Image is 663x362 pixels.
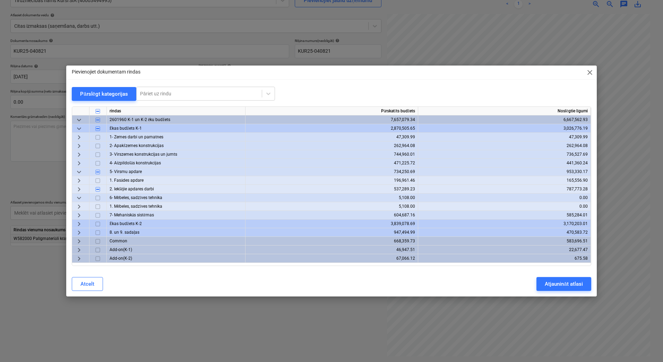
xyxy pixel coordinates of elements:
[248,115,415,124] div: 7,657,079.34
[421,159,588,167] div: 441,360.24
[110,169,142,174] span: 5- Virsmu apdare
[421,133,588,141] div: 47,309.99
[75,124,83,133] span: keyboard_arrow_down
[421,185,588,193] div: 787,773.28
[421,254,588,263] div: 675.58
[110,239,127,243] span: Common
[75,202,83,211] span: keyboard_arrow_right
[110,221,142,226] span: Ēkas budžets K-2
[248,159,415,167] div: 471,225.72
[421,150,588,159] div: 736,527.69
[421,167,588,176] div: 953,330.17
[421,237,588,245] div: 583,696.51
[248,141,415,150] div: 262,964.08
[110,247,132,252] span: Add-on(K-1)
[110,213,154,217] span: 7- Mehaniskās sistēmas
[421,193,588,202] div: 0.00
[75,116,83,124] span: keyboard_arrow_down
[72,68,140,76] p: Pievienojiet dokumentam rindas
[72,277,103,291] button: Atcelt
[75,246,83,254] span: keyboard_arrow_right
[248,176,415,185] div: 196,961.46
[80,279,94,288] div: Atcelt
[110,204,162,209] span: 1. Mēbeles, sadzīves tehnika
[75,229,83,237] span: keyboard_arrow_right
[248,167,415,176] div: 734,250.69
[110,161,161,165] span: 4- Aizpildošās konstrukcijas
[110,195,162,200] span: 6- Mēbeles, sadzīves tehnika
[110,187,154,191] span: 2. Iekšējie apdares darbi
[421,202,588,211] div: 0.00
[75,159,83,167] span: keyboard_arrow_right
[248,193,415,202] div: 5,108.00
[72,87,136,101] button: Pārslēgt kategorijas
[246,107,418,115] div: Pārskatīts budžets
[248,124,415,133] div: 2,870,505.65
[75,176,83,185] span: keyboard_arrow_right
[110,256,132,261] span: Add-on(K-2)
[110,117,170,122] span: 2601960 K-1 un K-2 ēku budžets
[628,329,663,362] iframe: Chat Widget
[248,237,415,245] div: 668,359.73
[421,124,588,133] div: 3,026,776.19
[421,228,588,237] div: 470,583.72
[75,220,83,228] span: keyboard_arrow_right
[248,150,415,159] div: 744,960.01
[421,211,588,219] div: 585,284.01
[110,143,164,148] span: 2- Apakšzemes konstrukcijas
[248,185,415,193] div: 537,289.23
[248,133,415,141] div: 47,309.99
[75,142,83,150] span: keyboard_arrow_right
[75,185,83,193] span: keyboard_arrow_right
[421,245,588,254] div: 22,677.47
[110,135,163,139] span: 1- Zemes darbi un pamatnes
[110,126,142,131] span: Ēkas budžets K-1
[421,141,588,150] div: 262,964.08
[75,194,83,202] span: keyboard_arrow_down
[248,219,415,228] div: 3,839,078.69
[75,211,83,219] span: keyboard_arrow_right
[586,68,594,77] span: close
[75,168,83,176] span: keyboard_arrow_down
[107,107,246,115] div: rindas
[421,176,588,185] div: 165,556.90
[110,152,177,157] span: 3- Virszemes konstrukcijas un jumts
[110,230,139,235] span: 8. un 9. sadaļas
[75,150,83,159] span: keyboard_arrow_right
[248,228,415,237] div: 947,494.99
[418,107,591,115] div: Noslēgtie līgumi
[536,277,591,291] button: Atjaunināt atlasi
[110,178,144,183] span: 1. Fasādes apdare
[248,245,415,254] div: 46,947.51
[248,254,415,263] div: 67,066.12
[421,219,588,228] div: 3,170,203.01
[248,211,415,219] div: 604,687.16
[545,279,583,288] div: Atjaunināt atlasi
[75,255,83,263] span: keyboard_arrow_right
[248,202,415,211] div: 5,108.00
[421,115,588,124] div: 6,667,562.93
[75,133,83,141] span: keyboard_arrow_right
[80,89,128,98] div: Pārslēgt kategorijas
[75,237,83,245] span: keyboard_arrow_right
